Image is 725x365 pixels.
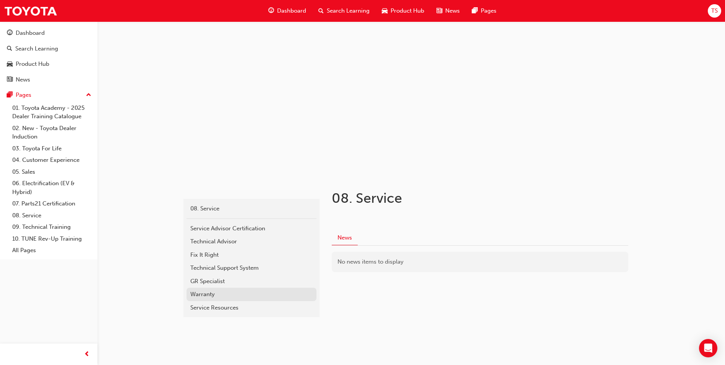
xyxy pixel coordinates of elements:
[332,231,358,246] button: News
[187,235,316,248] a: Technical Advisor
[7,30,13,37] span: guage-icon
[86,90,91,100] span: up-icon
[9,122,94,143] a: 02. New - Toyota Dealer Induction
[9,154,94,166] a: 04. Customer Experience
[3,88,94,102] button: Pages
[3,73,94,87] a: News
[481,7,496,15] span: Pages
[187,288,316,301] a: Warranty
[327,7,370,15] span: Search Learning
[190,264,313,272] div: Technical Support System
[3,57,94,71] a: Product Hub
[190,277,313,286] div: GR Specialist
[187,202,316,215] a: 08. Service
[190,237,313,246] div: Technical Advisor
[391,7,424,15] span: Product Hub
[190,204,313,213] div: 08. Service
[190,303,313,312] div: Service Resources
[9,233,94,245] a: 10. TUNE Rev-Up Training
[3,24,94,88] button: DashboardSearch LearningProduct HubNews
[15,44,58,53] div: Search Learning
[312,3,376,19] a: search-iconSearch Learning
[472,6,478,16] span: pages-icon
[7,46,12,52] span: search-icon
[277,7,306,15] span: Dashboard
[445,7,460,15] span: News
[436,6,442,16] span: news-icon
[7,61,13,68] span: car-icon
[268,6,274,16] span: guage-icon
[190,251,313,259] div: Fix It Right
[190,290,313,299] div: Warranty
[190,224,313,233] div: Service Advisor Certification
[262,3,312,19] a: guage-iconDashboard
[3,42,94,56] a: Search Learning
[84,350,90,359] span: prev-icon
[318,6,324,16] span: search-icon
[9,210,94,222] a: 08. Service
[9,178,94,198] a: 06. Electrification (EV & Hybrid)
[332,252,628,272] div: No news items to display
[9,166,94,178] a: 05. Sales
[187,301,316,314] a: Service Resources
[187,275,316,288] a: GR Specialist
[16,75,30,84] div: News
[9,221,94,233] a: 09. Technical Training
[9,102,94,122] a: 01. Toyota Academy - 2025 Dealer Training Catalogue
[4,2,57,20] img: Trak
[708,4,721,18] button: TS
[332,190,582,207] h1: 08. Service
[187,248,316,262] a: Fix It Right
[430,3,466,19] a: news-iconNews
[7,92,13,99] span: pages-icon
[9,143,94,155] a: 03. Toyota For Life
[9,244,94,256] a: All Pages
[711,7,718,15] span: TS
[3,26,94,40] a: Dashboard
[699,339,717,357] div: Open Intercom Messenger
[187,261,316,275] a: Technical Support System
[16,29,45,37] div: Dashboard
[7,77,13,83] span: news-icon
[16,60,49,68] div: Product Hub
[187,222,316,235] a: Service Advisor Certification
[382,6,388,16] span: car-icon
[376,3,430,19] a: car-iconProduct Hub
[16,91,31,99] div: Pages
[466,3,503,19] a: pages-iconPages
[9,198,94,210] a: 07. Parts21 Certification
